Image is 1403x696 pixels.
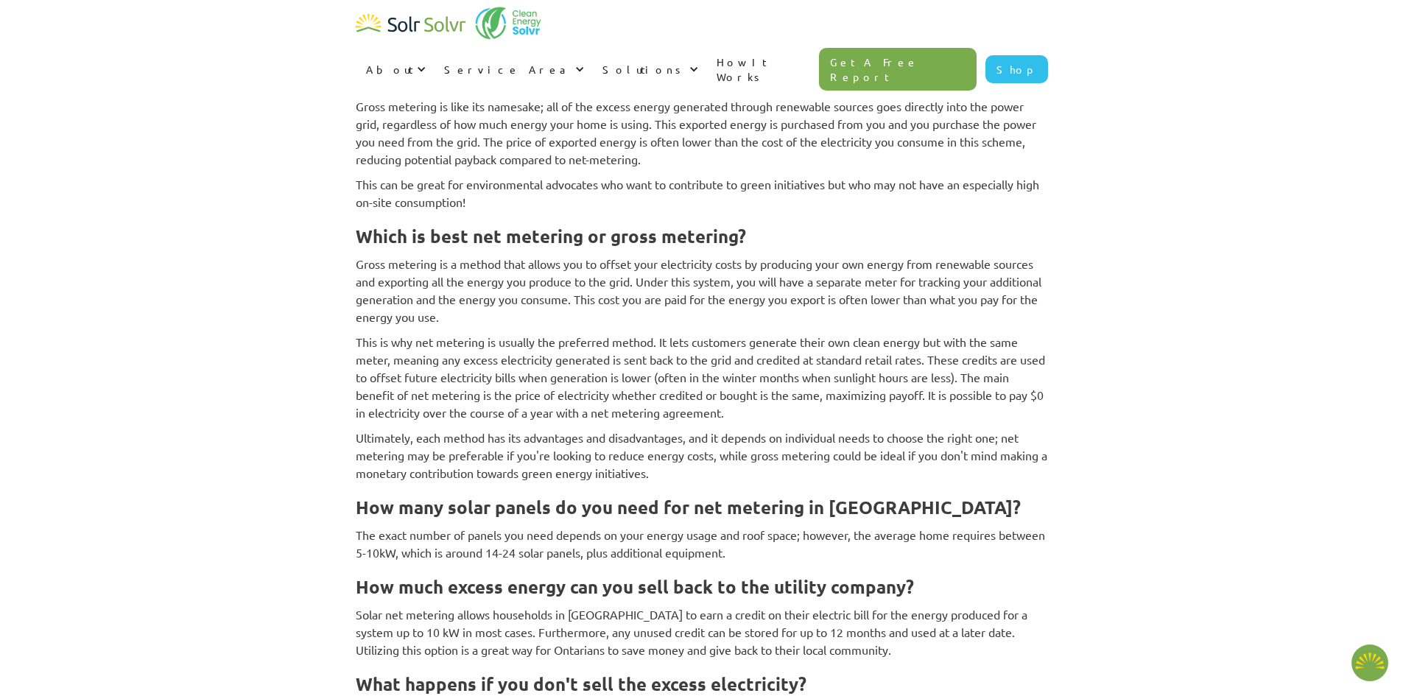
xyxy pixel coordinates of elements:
[366,62,413,77] div: About
[356,333,1048,421] p: This is why net metering is usually the preferred method. It lets customers generate their own cl...
[1351,644,1388,681] button: Open chatbot widget
[356,672,806,695] strong: What happens if you don't sell the excess electricity?
[356,429,1048,482] p: Ultimately, each method has its advantages and disadvantages, and it depends on individual needs ...
[434,47,592,91] div: Service Area
[356,97,1048,168] p: Gross metering is like its namesake; all of the excess energy generated through renewable sources...
[819,48,977,91] a: Get A Free Report
[602,62,686,77] div: Solutions
[356,255,1048,326] p: Gross metering is a method that allows you to offset your electricity costs by producing your own...
[356,175,1048,211] p: This can be great for environmental advocates who want to contribute to green initiatives but who...
[356,605,1048,658] p: Solar net metering allows households in [GEOGRAPHIC_DATA] to earn a credit on their electric bill...
[356,526,1048,561] p: The exact number of panels you need depends on your energy usage and roof space; however, the ave...
[356,575,914,598] strong: How much excess energy can you sell back to the utility company?
[1351,644,1388,681] img: 1702586718.png
[356,225,746,247] strong: Which is best net metering or gross metering?
[356,496,1021,519] strong: How many solar panels do you need for net metering in [GEOGRAPHIC_DATA]?
[985,55,1048,83] a: Shop
[356,47,434,91] div: About
[444,62,572,77] div: Service Area
[592,47,706,91] div: Solutions
[706,40,820,99] a: How It Works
